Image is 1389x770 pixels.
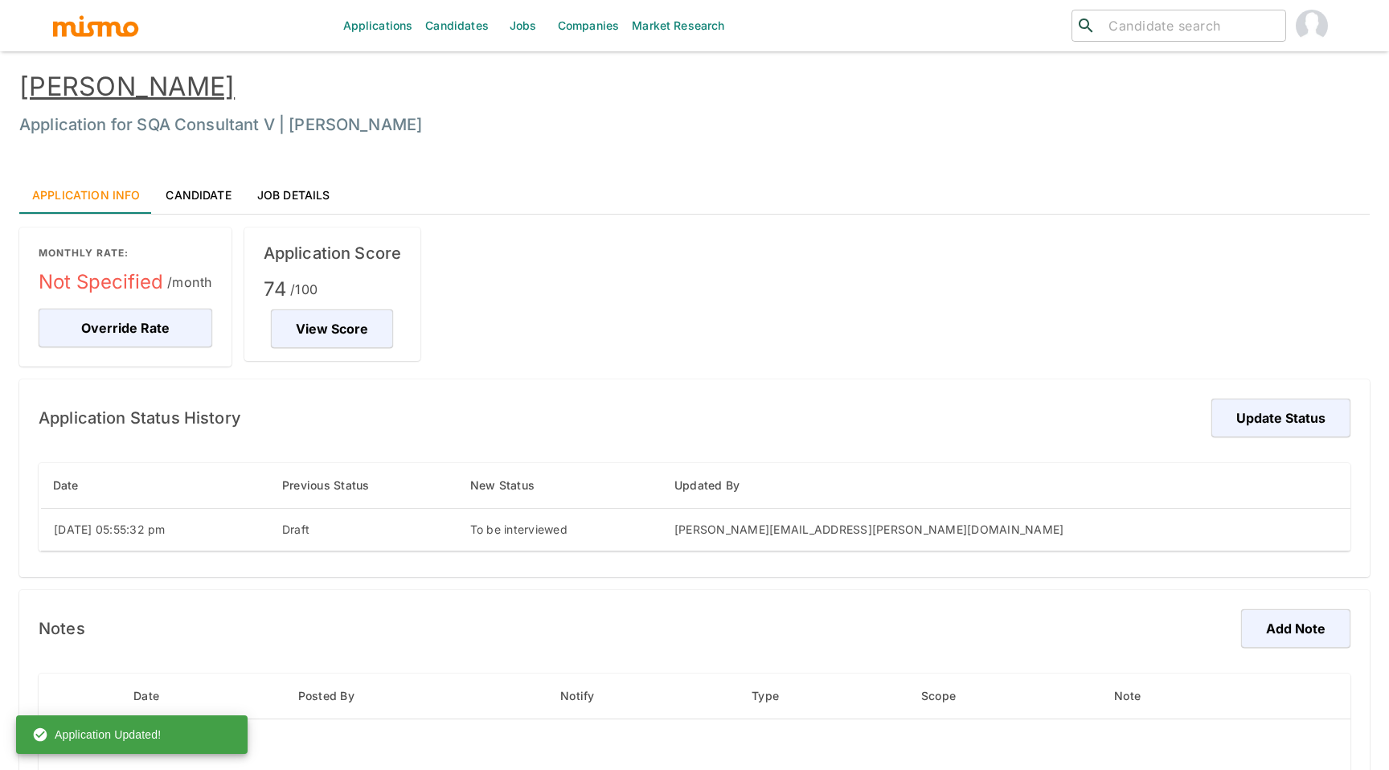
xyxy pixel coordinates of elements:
h6: Application for SQA Consultant V | [PERSON_NAME] [19,112,1370,137]
a: Candidate [153,175,244,214]
th: Posted By [285,674,548,719]
th: Date [121,674,285,719]
th: Previous Status [269,463,457,509]
span: Not Specified [39,269,212,295]
th: Date [40,463,269,509]
table: enhanced table [39,463,1350,551]
h6: Notes [39,616,85,641]
a: Application Info [19,175,153,214]
span: 74 [264,276,402,302]
span: /100 [290,278,318,301]
td: [DATE] 05:55:32 pm [40,508,269,551]
h6: Application Status History [39,405,241,431]
th: Updated By [662,463,1350,509]
th: Notify [547,674,739,719]
th: Note [1101,674,1268,719]
button: Override Rate [39,309,212,347]
th: Scope [908,674,1101,719]
td: Draft [269,508,457,551]
p: MONTHLY RATE: [39,247,212,260]
th: New Status [457,463,662,509]
h6: Application Score [264,240,402,266]
img: logo [51,14,140,38]
div: Application Updated! [32,720,161,749]
button: Add Note [1241,609,1350,648]
a: [PERSON_NAME] [19,71,235,102]
button: Update Status [1211,399,1350,437]
span: /month [167,271,212,293]
a: Job Details [244,175,343,214]
img: Paola Pacheco [1296,10,1328,42]
td: To be interviewed [457,508,662,551]
input: Candidate search [1102,14,1279,37]
th: Type [739,674,908,719]
td: [PERSON_NAME][EMAIL_ADDRESS][PERSON_NAME][DOMAIN_NAME] [662,508,1350,551]
button: View Score [271,309,393,348]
